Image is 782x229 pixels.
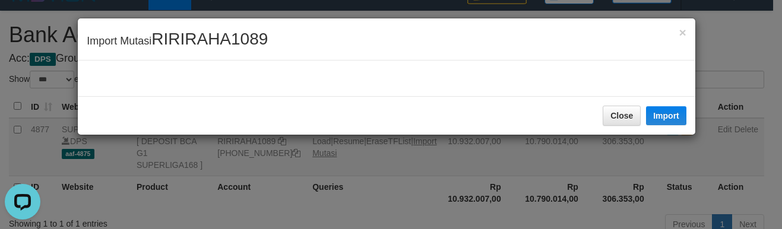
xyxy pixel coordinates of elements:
[679,26,686,39] span: ×
[679,26,686,39] button: Close
[151,30,268,48] span: RIRIRAHA1089
[603,106,641,126] button: Close
[87,35,268,47] span: Import Mutasi
[5,5,40,40] button: Open LiveChat chat widget
[646,106,686,125] button: Import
